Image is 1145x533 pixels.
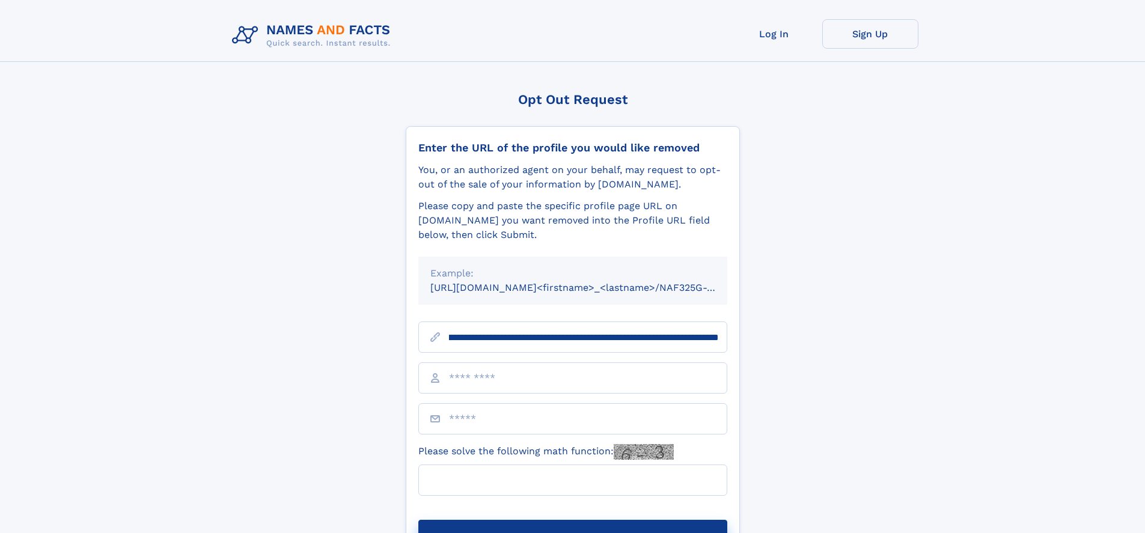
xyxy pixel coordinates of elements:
[726,19,822,49] a: Log In
[418,163,727,192] div: You, or an authorized agent on your behalf, may request to opt-out of the sale of your informatio...
[430,282,750,293] small: [URL][DOMAIN_NAME]<firstname>_<lastname>/NAF325G-xxxxxxxx
[418,444,674,460] label: Please solve the following math function:
[430,266,715,281] div: Example:
[406,92,740,107] div: Opt Out Request
[418,141,727,154] div: Enter the URL of the profile you would like removed
[227,19,400,52] img: Logo Names and Facts
[822,19,918,49] a: Sign Up
[418,199,727,242] div: Please copy and paste the specific profile page URL on [DOMAIN_NAME] you want removed into the Pr...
